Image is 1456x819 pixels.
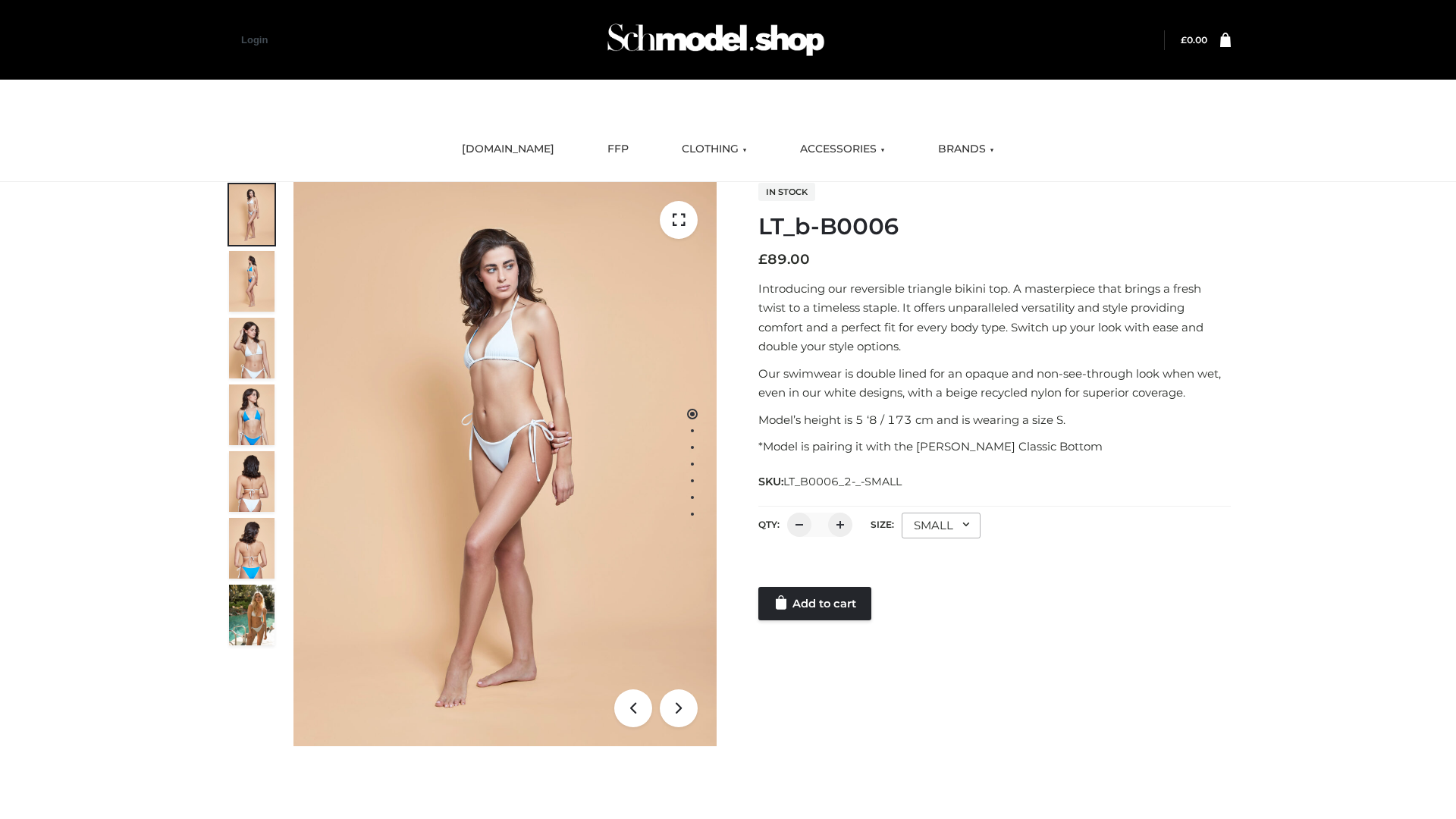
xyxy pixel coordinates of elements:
[758,472,903,491] span: SKU:
[229,518,275,579] img: ArielClassicBikiniTop_CloudNine_AzureSky_OW114ECO_8-scaled.jpg
[927,133,1006,166] a: BRANDS
[229,184,275,245] img: ArielClassicBikiniTop_CloudNine_AzureSky_OW114ECO_1-scaled.jpg
[758,183,815,201] span: In stock
[1181,34,1207,45] a: £0.00
[758,213,1231,240] h1: LT_b-B0006
[1181,34,1187,45] span: £
[450,133,566,166] a: [DOMAIN_NAME]
[241,34,268,45] a: Login
[229,451,275,512] img: ArielClassicBikiniTop_CloudNine_AzureSky_OW114ECO_7-scaled.jpg
[602,10,830,70] img: Schmodel Admin 964
[1181,34,1207,45] bdi: 0.00
[758,279,1231,356] p: Introducing our reversible triangle bikini top. A masterpiece that brings a fresh twist to a time...
[229,251,275,312] img: ArielClassicBikiniTop_CloudNine_AzureSky_OW114ECO_2-scaled.jpg
[229,585,275,645] img: Arieltop_CloudNine_AzureSky2.jpg
[758,519,780,530] label: QTY:
[758,437,1231,457] p: *Model is pairing it with the [PERSON_NAME] Classic Bottom
[758,587,871,620] a: Add to cart
[783,475,902,488] span: LT_B0006_2-_-SMALL
[871,519,894,530] label: Size:
[902,513,981,538] div: SMALL
[758,364,1231,403] p: Our swimwear is double lined for an opaque and non-see-through look when wet, even in our white d...
[293,182,717,746] img: ArielClassicBikiniTop_CloudNine_AzureSky_OW114ECO_1
[596,133,640,166] a: FFP
[670,133,758,166] a: CLOTHING
[758,251,767,268] span: £
[758,251,810,268] bdi: 89.00
[229,318,275,378] img: ArielClassicBikiniTop_CloudNine_AzureSky_OW114ECO_3-scaled.jpg
[229,384,275,445] img: ArielClassicBikiniTop_CloudNine_AzureSky_OW114ECO_4-scaled.jpg
[758,410,1231,430] p: Model’s height is 5 ‘8 / 173 cm and is wearing a size S.
[789,133,896,166] a: ACCESSORIES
